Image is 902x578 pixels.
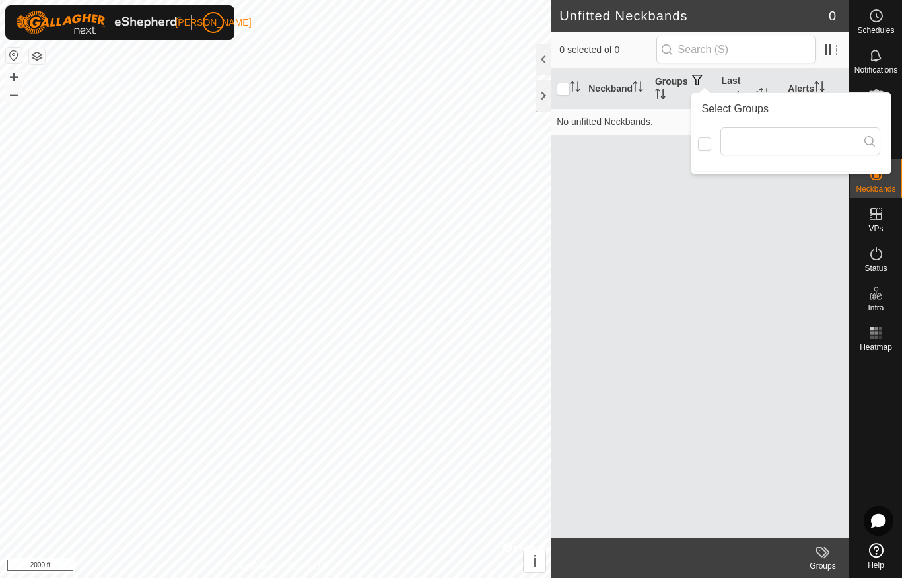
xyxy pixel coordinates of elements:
[224,561,273,573] a: Privacy Policy
[860,343,892,351] span: Heatmap
[716,69,783,109] th: Last Updated
[864,264,887,272] span: Status
[694,96,888,122] div: Select Groups
[175,16,251,30] span: [PERSON_NAME]
[856,185,895,193] span: Neckbands
[6,69,22,85] button: +
[854,66,897,74] span: Notifications
[559,43,656,57] span: 0 selected of 0
[633,83,643,94] p-sorticon: Activate to sort
[857,26,894,34] span: Schedules
[829,6,836,26] span: 0
[6,87,22,102] button: –
[532,552,537,570] span: i
[6,48,22,63] button: Reset Map
[524,550,545,572] button: i
[289,561,328,573] a: Contact Us
[868,304,884,312] span: Infra
[782,69,849,109] th: Alerts
[868,561,884,569] span: Help
[16,11,181,34] img: Gallagher Logo
[551,108,849,135] td: No unfitted Neckbands.
[29,48,45,64] button: Map Layers
[583,69,650,109] th: Neckband
[868,225,883,233] span: VPs
[656,36,816,63] input: Search (S)
[655,90,666,101] p-sorticon: Activate to sort
[559,8,829,24] h2: Unfitted Neckbands
[814,83,825,94] p-sorticon: Activate to sort
[850,538,902,575] a: Help
[796,560,849,572] div: Groups
[570,83,580,94] p-sorticon: Activate to sort
[650,69,716,109] th: Groups
[759,90,769,100] p-sorticon: Activate to sort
